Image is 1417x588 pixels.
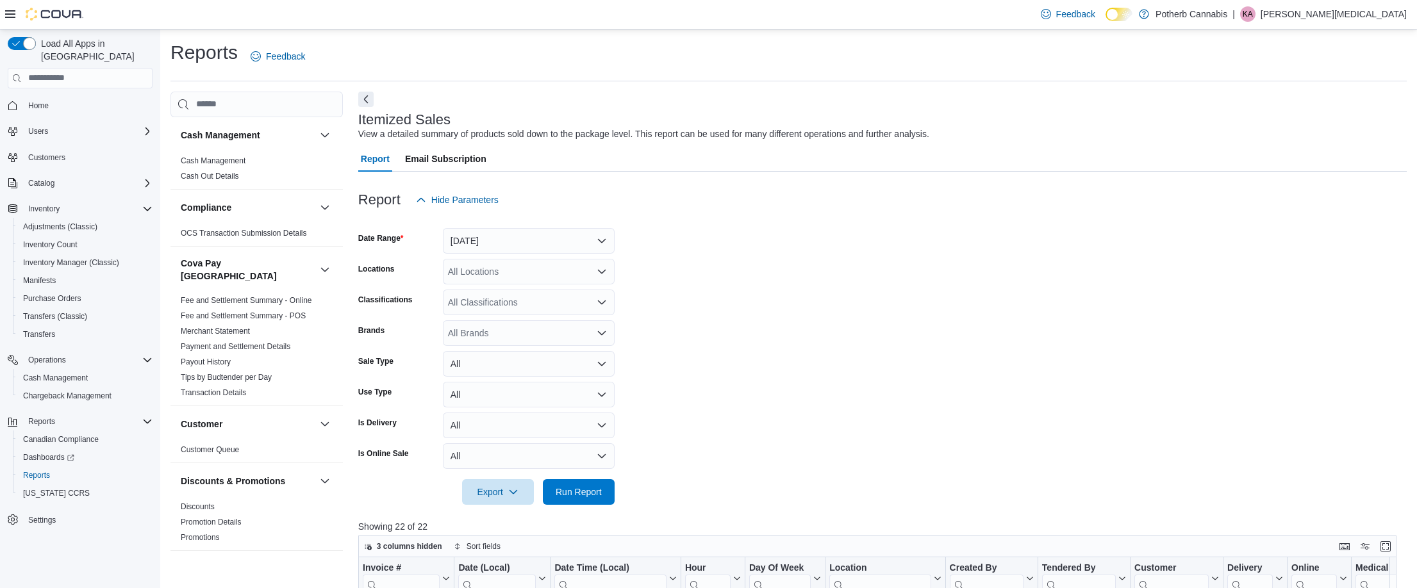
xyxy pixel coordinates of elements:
label: Locations [358,264,395,274]
button: [US_STATE] CCRS [13,484,158,502]
span: Chargeback Management [23,391,112,401]
button: Operations [3,351,158,369]
div: View a detailed summary of products sold down to the package level. This report can be used for m... [358,127,929,141]
span: Canadian Compliance [18,432,153,447]
div: Discounts & Promotions [170,499,343,550]
a: Reports [18,468,55,483]
button: All [443,443,615,469]
span: Manifests [23,275,56,286]
p: Showing 22 of 22 [358,520,1407,533]
a: Purchase Orders [18,291,87,306]
div: Medical [1355,562,1416,574]
p: [PERSON_NAME][MEDICAL_DATA] [1261,6,1407,22]
button: Inventory Manager (Classic) [13,254,158,272]
span: Feedback [266,50,305,63]
span: Feedback [1056,8,1095,20]
button: Users [3,122,158,140]
a: Merchant Statement [181,327,250,336]
button: Transfers (Classic) [13,307,158,325]
span: Fee and Settlement Summary - Online [181,295,312,306]
div: Cash Management [170,153,343,189]
button: Catalog [3,174,158,192]
span: Export [470,479,526,505]
span: Inventory [28,204,60,214]
h3: Compliance [181,201,231,214]
span: Inventory [23,201,153,216]
span: Discounts [181,502,215,512]
span: Inventory Count [23,240,78,250]
span: Settings [23,511,153,527]
button: Discounts & Promotions [317,473,333,489]
a: Inventory Manager (Classic) [18,255,124,270]
input: Dark Mode [1106,8,1132,21]
div: Date Time (Local) [554,562,666,574]
a: Payment and Settlement Details [181,342,290,351]
p: | [1232,6,1235,22]
label: Is Delivery [358,418,397,428]
h3: Customer [181,418,222,430]
span: Reports [18,468,153,483]
button: Reports [3,412,158,430]
span: Chargeback Management [18,388,153,404]
div: Created By [949,562,1023,574]
span: Purchase Orders [18,291,153,306]
h3: Itemized Sales [358,112,451,127]
div: Location [829,562,931,574]
span: Tips by Budtender per Day [181,372,272,382]
button: Hide Parameters [411,187,504,213]
button: Home [3,96,158,115]
span: Cash Management [181,156,245,166]
button: Open list of options [597,297,607,307]
div: Invoice # [363,562,440,574]
span: Transfers (Classic) [23,311,87,322]
a: Customers [23,150,70,165]
nav: Complex example [8,91,153,562]
button: [DATE] [443,228,615,254]
span: Washington CCRS [18,486,153,501]
span: Payout History [181,357,231,367]
span: Promotion Details [181,517,242,527]
a: Canadian Compliance [18,432,104,447]
a: Home [23,98,54,113]
span: Adjustments (Classic) [23,222,97,232]
span: Inventory Manager (Classic) [23,257,119,268]
div: Hour [685,562,731,574]
button: Open list of options [597,266,607,277]
div: Day Of Week [749,562,811,574]
button: Canadian Compliance [13,430,158,448]
span: OCS Transaction Submission Details [181,228,307,238]
span: Hide Parameters [431,193,499,206]
span: Transfers [18,327,153,342]
h3: Cash Management [181,129,260,142]
span: Reports [23,470,50,480]
span: Report [361,146,390,172]
span: Dashboards [23,452,74,462]
button: All [443,351,615,377]
button: Cash Management [13,369,158,387]
button: Inventory Count [13,236,158,254]
label: Brands [358,325,385,336]
button: All [443,412,615,438]
a: Transfers (Classic) [18,309,92,324]
button: Compliance [181,201,315,214]
span: Cash Out Details [181,171,239,181]
button: Cova Pay [GEOGRAPHIC_DATA] [181,257,315,282]
span: Inventory Manager (Classic) [18,255,153,270]
span: Users [23,124,153,139]
button: Run Report [543,479,615,505]
button: Cova Pay [GEOGRAPHIC_DATA] [317,262,333,277]
span: Operations [23,352,153,368]
a: Cash Management [181,156,245,165]
span: Load All Apps in [GEOGRAPHIC_DATA] [36,37,153,63]
button: All [443,382,615,407]
span: Users [28,126,48,136]
span: Catalog [28,178,54,188]
a: Adjustments (Classic) [18,219,103,234]
div: Customer [170,442,343,462]
button: Customers [3,148,158,167]
span: Reports [28,416,55,427]
span: Transaction Details [181,388,246,398]
span: Catalog [23,176,153,191]
span: Inventory Count [18,237,153,252]
span: Transfers (Classic) [18,309,153,324]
